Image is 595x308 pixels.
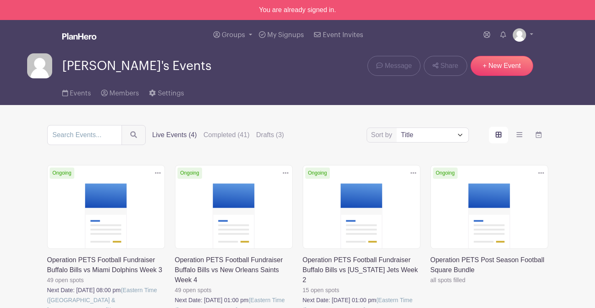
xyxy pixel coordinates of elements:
div: filters [152,130,284,140]
label: Drafts (3) [256,130,284,140]
label: Completed (41) [203,130,249,140]
a: + New Event [471,56,533,76]
span: Members [109,90,139,97]
span: Share [441,61,458,71]
img: default-ce2991bfa6775e67f084385cd625a349d9dcbb7a52a09fb2fda1e96e2d18dcdb.png [27,53,52,78]
span: Groups [222,32,245,38]
a: Groups [210,20,256,50]
a: Members [101,78,139,105]
a: My Signups [256,20,307,50]
span: [PERSON_NAME]'s Events [62,59,211,73]
a: Message [367,56,420,76]
img: logo_white-6c42ec7e38ccf1d336a20a19083b03d10ae64f83f12c07503d8b9e83406b4c7d.svg [62,33,96,40]
input: Search Events... [47,125,122,145]
span: Settings [158,90,184,97]
span: Event Invites [323,32,363,38]
div: order and view [489,127,548,143]
a: Settings [149,78,184,105]
label: Live Events (4) [152,130,197,140]
label: Sort by [371,130,395,140]
a: Events [62,78,91,105]
img: default-ce2991bfa6775e67f084385cd625a349d9dcbb7a52a09fb2fda1e96e2d18dcdb.png [513,28,526,42]
a: Share [424,56,467,76]
span: Events [70,90,91,97]
span: Message [385,61,412,71]
span: My Signups [267,32,304,38]
a: Event Invites [311,20,366,50]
